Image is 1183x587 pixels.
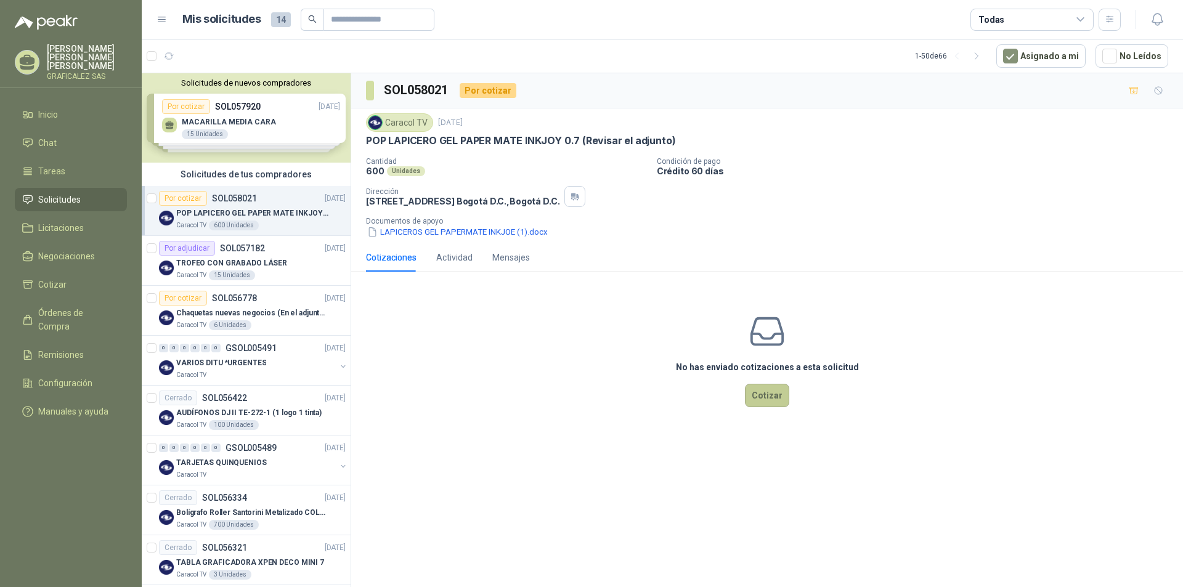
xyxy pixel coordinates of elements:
p: Crédito 60 días [657,166,1178,176]
div: 0 [211,344,221,352]
div: 0 [180,344,189,352]
p: [DATE] [325,542,346,554]
img: Company Logo [159,410,174,425]
p: TROFEO CON GRABADO LÁSER [176,257,287,269]
img: Company Logo [159,510,174,525]
div: Cerrado [159,391,197,405]
a: 0 0 0 0 0 0 GSOL005491[DATE] Company LogoVARIOS DITU *URGENTESCaracol TV [159,341,348,380]
div: 0 [159,344,168,352]
p: Caracol TV [176,370,206,380]
p: Caracol TV [176,221,206,230]
span: Manuales y ayuda [38,405,108,418]
p: Bolígrafo Roller Santorini Metalizado COLOR MORADO 1logo [176,507,330,519]
a: CerradoSOL056321[DATE] Company LogoTABLA GRAFICADORA XPEN DECO MINI 7Caracol TV3 Unidades [142,535,351,585]
img: Logo peakr [15,15,78,30]
div: 0 [159,443,168,452]
p: Cantidad [366,157,647,166]
div: 15 Unidades [209,270,255,280]
div: Cerrado [159,540,197,555]
p: Caracol TV [176,520,206,530]
div: Caracol TV [366,113,433,132]
div: Mensajes [492,251,530,264]
p: [DATE] [438,117,463,129]
div: Todas [978,13,1004,26]
div: 0 [169,344,179,352]
p: [DATE] [325,293,346,304]
div: 700 Unidades [209,520,259,530]
p: AUDÍFONOS DJ II TE-272-1 (1 logo 1 tinta) [176,407,322,419]
p: [DATE] [325,442,346,454]
p: Caracol TV [176,570,206,580]
span: Solicitudes [38,193,81,206]
div: 0 [190,443,200,452]
p: POP LAPICERO GEL PAPER MATE INKJOY 0.7 (Revisar el adjunto) [366,134,675,147]
div: Actividad [436,251,473,264]
span: Chat [38,136,57,150]
div: Cerrado [159,490,197,505]
p: SOL056422 [202,394,247,402]
span: Licitaciones [38,221,84,235]
img: Company Logo [159,460,174,475]
p: [DATE] [325,342,346,354]
p: Chaquetas nuevas negocios (En el adjunto mas informacion) [176,307,330,319]
span: Configuración [38,376,92,390]
h3: No has enviado cotizaciones a esta solicitud [676,360,859,374]
p: Documentos de apoyo [366,217,1178,225]
div: Solicitudes de nuevos compradoresPor cotizarSOL057920[DATE] MACARILLA MEDIA CARA15 UnidadesPor co... [142,73,351,163]
div: 6 Unidades [209,320,251,330]
a: CerradoSOL056422[DATE] Company LogoAUDÍFONOS DJ II TE-272-1 (1 logo 1 tinta)Caracol TV100 Unidades [142,386,351,435]
p: [PERSON_NAME] [PERSON_NAME] [PERSON_NAME] [47,44,127,70]
span: search [308,15,317,23]
div: Por cotizar [159,191,207,206]
p: [DATE] [325,193,346,204]
p: [DATE] [325,392,346,404]
a: Cotizar [15,273,127,296]
span: 14 [271,12,291,27]
a: Tareas [15,160,127,183]
p: 600 [366,166,384,176]
div: 0 [180,443,189,452]
img: Company Logo [159,360,174,375]
p: [DATE] [325,243,346,254]
h1: Mis solicitudes [182,10,261,28]
a: Solicitudes [15,188,127,211]
div: 0 [169,443,179,452]
p: SOL056321 [202,543,247,552]
p: POP LAPICERO GEL PAPER MATE INKJOY 0.7 (Revisar el adjunto) [176,208,330,219]
a: Chat [15,131,127,155]
button: Solicitudes de nuevos compradores [147,78,346,87]
img: Company Logo [159,310,174,325]
div: 3 Unidades [209,570,251,580]
p: Dirección [366,187,559,196]
a: Órdenes de Compra [15,301,127,338]
img: Company Logo [159,560,174,575]
div: Por cotizar [159,291,207,306]
img: Company Logo [368,116,382,129]
p: TABLA GRAFICADORA XPEN DECO MINI 7 [176,557,324,569]
span: Remisiones [38,348,84,362]
div: 100 Unidades [209,420,259,430]
p: Caracol TV [176,320,206,330]
div: Cotizaciones [366,251,417,264]
div: 0 [201,443,210,452]
span: Inicio [38,108,58,121]
img: Company Logo [159,211,174,225]
button: Asignado a mi [996,44,1086,68]
p: GRAFICALEZ SAS [47,73,127,80]
p: [STREET_ADDRESS] Bogotá D.C. , Bogotá D.C. [366,196,559,206]
a: Configuración [15,371,127,395]
a: Negociaciones [15,245,127,268]
h3: SOL058021 [384,81,450,100]
p: SOL056778 [212,294,257,302]
span: Tareas [38,164,65,178]
a: CerradoSOL056334[DATE] Company LogoBolígrafo Roller Santorini Metalizado COLOR MORADO 1logoCaraco... [142,485,351,535]
p: GSOL005491 [226,344,277,352]
span: Órdenes de Compra [38,306,115,333]
p: SOL058021 [212,194,257,203]
span: Negociaciones [38,249,95,263]
a: Inicio [15,103,127,126]
a: Por cotizarSOL058021[DATE] Company LogoPOP LAPICERO GEL PAPER MATE INKJOY 0.7 (Revisar el adjunto... [142,186,351,236]
p: TARJETAS QUINQUENIOS [176,457,267,469]
p: Caracol TV [176,270,206,280]
p: Caracol TV [176,420,206,430]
